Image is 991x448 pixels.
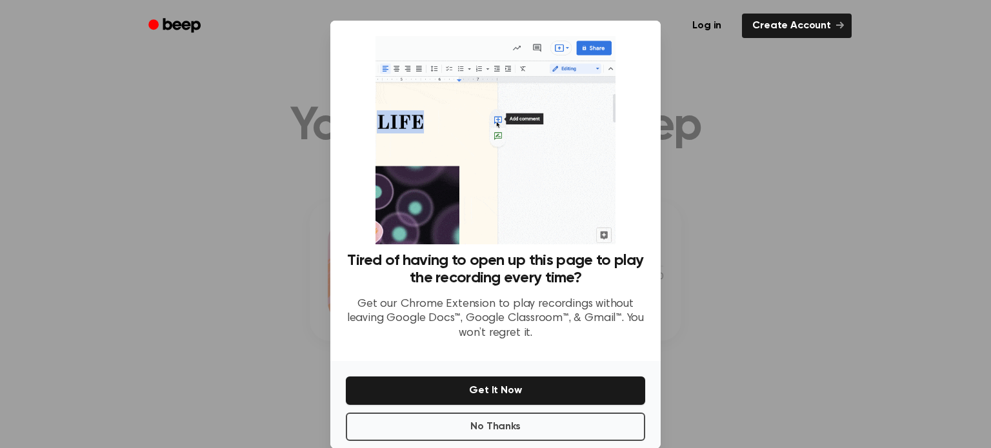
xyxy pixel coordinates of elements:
[346,297,645,341] p: Get our Chrome Extension to play recordings without leaving Google Docs™, Google Classroom™, & Gm...
[375,36,615,244] img: Beep extension in action
[346,376,645,405] button: Get It Now
[139,14,212,39] a: Beep
[346,252,645,287] h3: Tired of having to open up this page to play the recording every time?
[346,413,645,441] button: No Thanks
[679,11,734,41] a: Log in
[742,14,852,38] a: Create Account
